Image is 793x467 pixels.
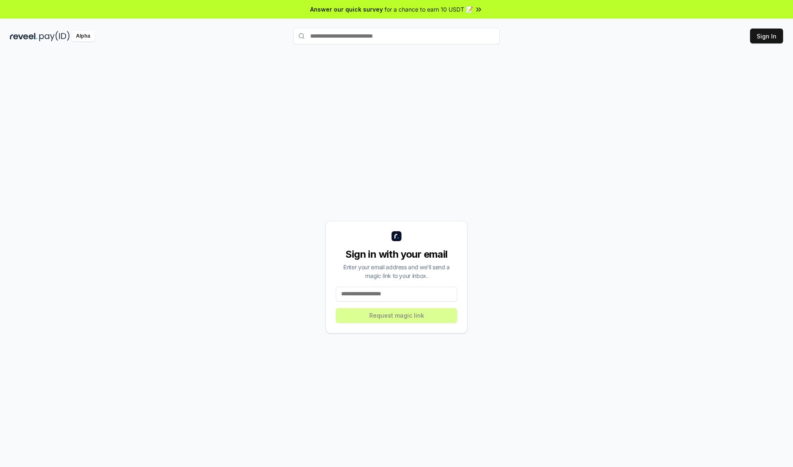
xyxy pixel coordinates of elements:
div: Sign in with your email [336,248,457,261]
img: logo_small [392,231,401,241]
button: Sign In [750,29,783,43]
img: reveel_dark [10,31,38,41]
div: Alpha [71,31,95,41]
img: pay_id [39,31,70,41]
span: for a chance to earn 10 USDT 📝 [385,5,473,14]
div: Enter your email address and we’ll send a magic link to your inbox. [336,263,457,280]
span: Answer our quick survey [310,5,383,14]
